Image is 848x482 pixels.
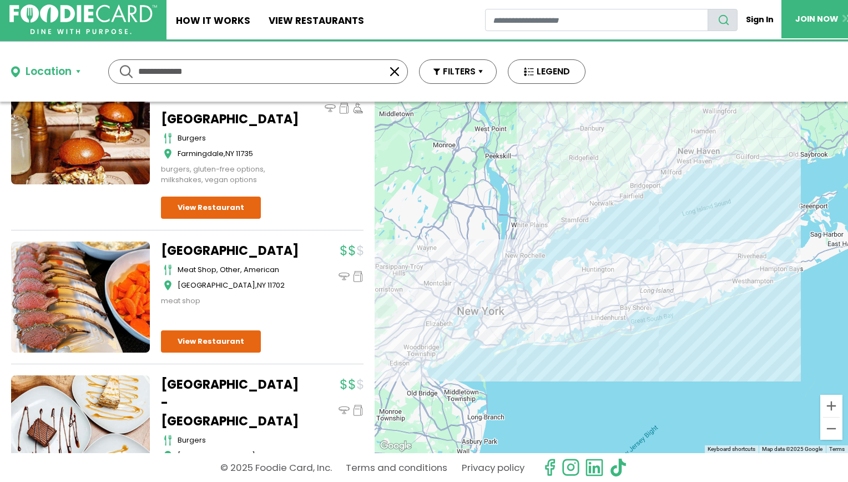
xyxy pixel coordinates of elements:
button: Keyboard shortcuts [708,445,755,453]
button: Zoom out [820,418,842,440]
img: map_icon.svg [164,148,172,159]
div: Location [26,64,72,80]
span: 11735 [236,148,253,159]
span: Farmingdale [178,148,224,159]
img: dinein_icon.svg [339,405,350,416]
img: linkedin.svg [585,458,604,477]
button: search [708,9,738,31]
img: cutlery_icon.svg [164,435,172,446]
p: © 2025 Foodie Card, Inc. [220,458,332,478]
div: burgers [178,133,300,144]
button: Zoom in [820,395,842,417]
a: [GEOGRAPHIC_DATA] - [GEOGRAPHIC_DATA] [161,375,300,430]
span: 11702 [267,280,285,290]
span: [GEOGRAPHIC_DATA] [178,280,255,290]
input: restaurant search [485,9,708,31]
svg: check us out on facebook [541,458,559,477]
img: tiktok.svg [609,458,628,477]
div: burgers, gluten-free options, milkshakes, vegan options [161,164,300,185]
div: , [178,450,300,461]
div: , [178,280,300,291]
span: 11215 [267,450,283,461]
a: View Restaurant [161,197,261,219]
a: Terms [829,446,845,452]
img: cutlery_icon.svg [164,133,172,144]
span: Map data ©2025 Google [762,446,822,452]
img: dinein_icon.svg [339,271,350,282]
img: Google [377,439,414,453]
img: pickup_icon.svg [352,271,364,282]
button: Location [11,64,80,80]
a: Open this area in Google Maps (opens a new window) [377,439,414,453]
a: Privacy policy [462,458,524,478]
img: cutlery_icon.svg [164,264,172,275]
img: pickup_icon.svg [339,103,350,114]
a: [GEOGRAPHIC_DATA] [161,242,300,260]
img: FoodieCard; Eat, Drink, Save, Donate [9,4,157,34]
div: , [178,148,300,159]
span: NY [257,450,266,461]
div: Meat Shop, Other, American [178,264,300,275]
span: [GEOGRAPHIC_DATA] [178,450,255,461]
div: burgers [178,435,300,446]
span: NY [257,280,266,290]
img: map_icon.svg [164,450,172,461]
a: View Restaurant [161,330,261,353]
a: Terms and conditions [346,458,447,478]
img: pickup_icon.svg [352,405,364,416]
a: Sign In [738,9,781,31]
div: meat shop [161,295,300,307]
button: FILTERS [419,59,497,84]
span: NY [225,148,234,159]
img: delivery_icon.svg [352,103,364,114]
img: dinein_icon.svg [325,103,336,114]
img: map_icon.svg [164,280,172,291]
button: LEGEND [508,59,585,84]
